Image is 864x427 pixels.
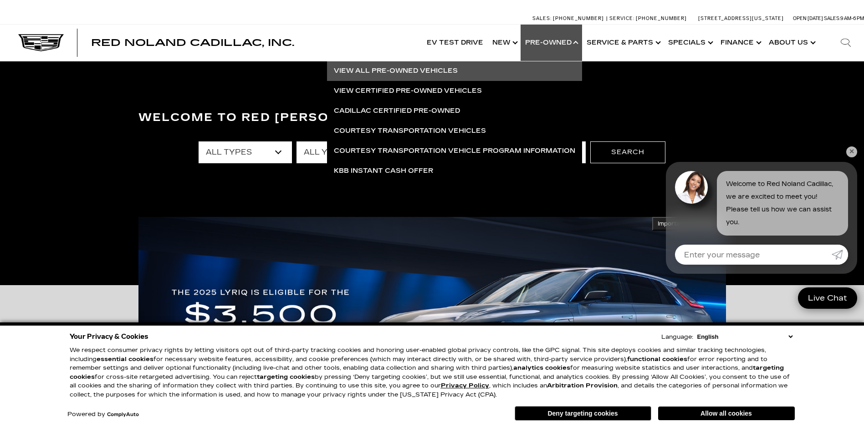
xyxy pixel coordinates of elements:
a: Service: [PHONE_NUMBER] [606,16,689,21]
span: Red Noland Cadillac, Inc. [91,37,294,48]
a: EV Test Drive [422,25,488,61]
select: Filter by type [199,141,292,163]
a: Pre-Owned [521,25,582,61]
span: Your Privacy & Cookies [70,330,148,343]
strong: analytics cookies [513,364,570,372]
a: Sales: [PHONE_NUMBER] [532,16,606,21]
a: View Certified Pre-Owned Vehicles [327,81,582,101]
a: ComplyAuto [107,412,139,417]
img: Cadillac Dark Logo with Cadillac White Text [18,34,64,51]
span: Sales: [824,15,840,21]
button: Deny targeting cookies [515,406,651,421]
a: Live Chat [798,287,857,309]
img: Agent profile photo [675,171,708,204]
a: Red Noland Cadillac, Inc. [91,38,294,47]
a: KBB Instant Cash Offer [327,161,582,181]
span: Service: [609,15,634,21]
span: Live Chat [803,293,852,303]
a: View All Pre-Owned Vehicles [327,61,582,81]
span: [PHONE_NUMBER] [553,15,604,21]
button: Search [590,141,665,163]
a: Privacy Policy [441,382,489,389]
a: About Us [764,25,818,61]
strong: Arbitration Provision [547,382,618,389]
a: Specials [664,25,716,61]
select: Language Select [695,332,795,341]
a: New [488,25,521,61]
span: Sales: [532,15,552,21]
select: Filter by year [297,141,390,163]
input: Enter your message [675,245,832,265]
a: Courtesy Transportation Vehicle Program Information [327,141,582,161]
a: Courtesy Transportation Vehicles [327,121,582,141]
a: Finance [716,25,764,61]
strong: targeting cookies [70,364,784,381]
a: [STREET_ADDRESS][US_STATE] [698,15,784,21]
h3: Welcome to Red [PERSON_NAME] Cadillac, Inc. [138,109,726,127]
span: Open [DATE] [793,15,823,21]
a: Service & Parts [582,25,664,61]
button: Allow all cookies [658,407,795,420]
strong: functional cookies [627,356,687,363]
span: 9 AM-6 PM [840,15,864,21]
button: Important Information [652,217,726,231]
div: Language: [661,334,693,340]
p: We respect consumer privacy rights by letting visitors opt out of third-party tracking cookies an... [70,346,795,399]
div: Powered by [67,412,139,417]
span: [PHONE_NUMBER] [636,15,687,21]
a: Cadillac Certified Pre-Owned [327,101,582,121]
div: Welcome to Red Noland Cadillac, we are excited to meet you! Please tell us how we can assist you. [717,171,848,236]
span: Important Information [658,220,721,227]
strong: essential cookies [97,356,153,363]
a: Submit [832,245,848,265]
strong: targeting cookies [257,373,315,381]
